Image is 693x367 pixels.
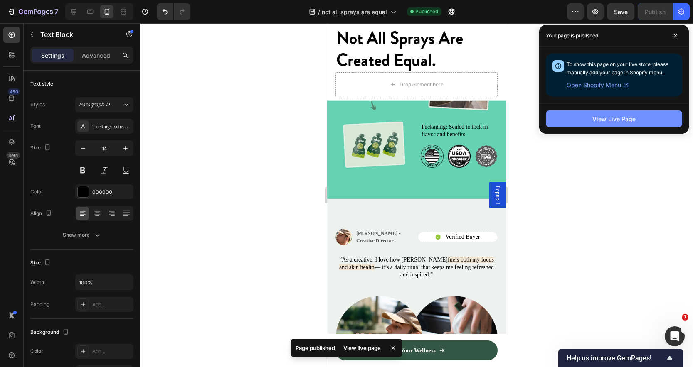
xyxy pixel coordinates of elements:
div: Padding [30,301,49,308]
div: Color [30,347,43,355]
div: Beta [6,152,20,159]
img: gempages_585593503803769527-cbcc6108-e336-4c54-8d20-25fdb16f6211.png [8,273,170,360]
div: View Live Page [592,115,636,123]
div: Color [30,188,43,196]
button: Save [607,3,634,20]
div: Add... [92,348,131,355]
iframe: Intercom live chat [665,326,685,346]
p: 7 [54,7,58,17]
p: Text Block [40,29,111,39]
div: Font [30,122,41,130]
div: Undo/Redo [157,3,190,20]
div: Add... [92,301,131,308]
iframe: Design area [327,23,506,367]
button: Paragraph 1* [75,97,133,112]
div: Text style [30,80,53,88]
div: Align [30,208,54,219]
div: Styles [30,101,45,108]
div: 000000 [92,188,131,196]
span: not all sprays are equal [322,7,387,16]
button: 7 [3,3,62,20]
p: Advanced [82,51,110,60]
p: Your page is published [546,32,598,40]
div: Publish [645,7,666,16]
span: To show this page on your live store, please manually add your page in Shopify menu. [567,61,668,76]
div: Background [30,327,71,338]
p: Settings [41,51,64,60]
span: 1 [682,314,688,321]
div: 450 [8,88,20,95]
button: Publish [638,3,673,20]
div: Size [30,142,52,154]
span: Save [614,8,628,15]
span: Open Shopify Menu [567,80,621,90]
span: / [318,7,320,16]
button: Show survey - Help us improve GemPages! [567,353,675,363]
button: View Live Page [546,110,682,127]
div: Size [30,257,52,269]
span: Paragraph 1* [79,101,111,108]
span: Help us improve GemPages! [567,354,665,362]
input: Auto [76,275,133,290]
p: Page published [296,344,335,352]
button: Show more [30,228,133,242]
div: T:settings_schema.Typography.Settings.Custom.Body_default [92,123,131,130]
div: Width [30,279,44,286]
div: View live page [338,342,386,354]
div: Show more [63,231,101,239]
span: Published [415,8,438,15]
